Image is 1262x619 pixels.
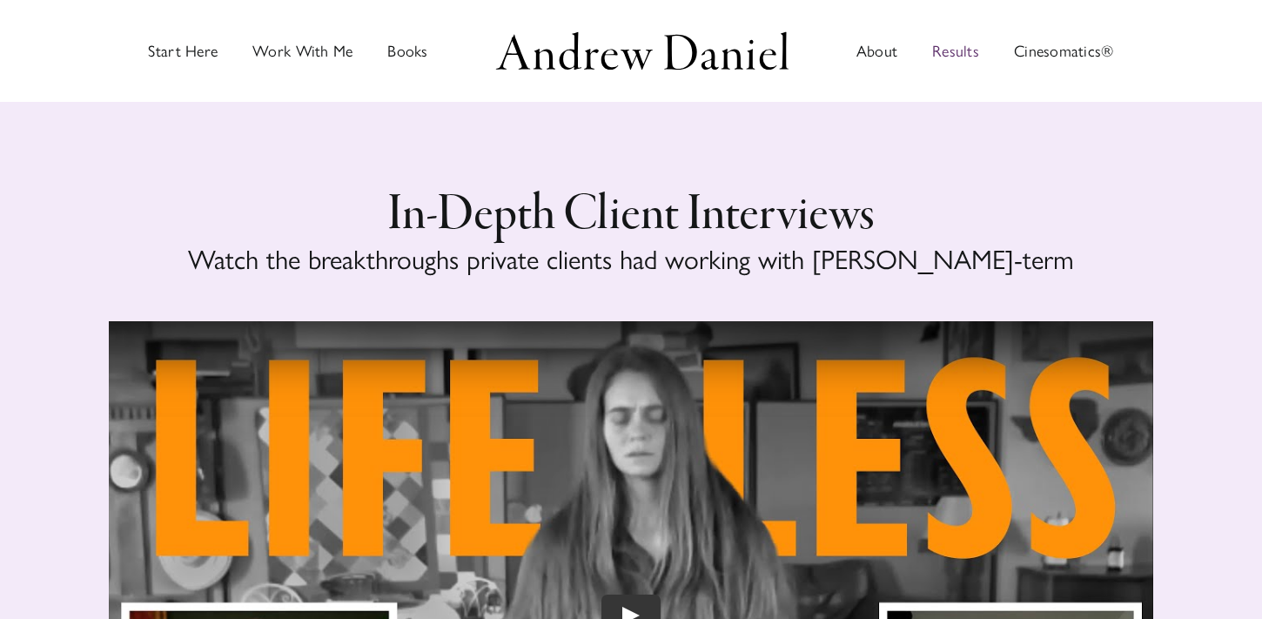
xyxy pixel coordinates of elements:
[109,243,1153,278] h4: Watch the breakthroughs private clients had working with [PERSON_NAME]-term
[856,3,897,99] a: About
[109,189,1153,243] h2: In-Depth Client Interviews
[490,27,795,75] img: Andrew Daniel Logo
[252,3,352,99] a: Work with Andrew in groups or private sessions
[148,44,218,59] span: Start Here
[387,3,427,99] a: Discover books written by Andrew Daniel
[856,44,897,59] span: About
[1014,3,1114,99] a: Cinesomatics®
[932,44,979,59] span: Results
[387,44,427,59] span: Books
[252,44,352,59] span: Work With Me
[148,3,218,99] a: Start Here
[1014,44,1114,59] span: Cinesomatics®
[932,3,979,99] a: Results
